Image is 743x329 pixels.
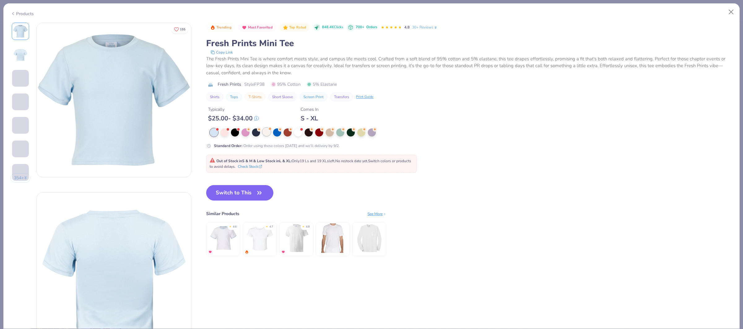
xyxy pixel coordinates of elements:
[233,225,237,229] div: 4.6
[180,28,185,31] span: 155
[207,24,235,32] button: Badge Button
[253,158,292,163] strong: & Low Stock in L & XL :
[245,250,249,254] img: trending.gif
[210,25,215,30] img: Trending sort
[206,210,239,217] div: Similar Products
[404,25,410,30] span: 4.8
[216,158,253,163] strong: Out of Stock in S & M
[282,223,311,253] img: Hanes Unisex 5.2 Oz. Comfortsoft Cotton T-Shirt
[322,25,343,30] span: 848.4K Clicks
[245,93,265,101] button: T-Shirts
[218,81,241,88] span: Fresh Prints
[12,134,13,150] img: User generated content
[206,55,732,76] div: The Fresh Prints Mini Tee is where comfort meets style, and campus life meets cool. Crafted from ...
[171,25,188,34] button: Like
[242,25,247,30] img: Most Favorited sort
[245,223,275,253] img: Bella + Canvas Ladies' Micro Ribbed Baby Tee
[366,25,377,29] span: Orders
[209,49,235,55] button: copy to clipboard
[269,225,273,229] div: 4.7
[356,25,377,30] div: 700+
[725,6,737,18] button: Close
[12,157,13,174] img: User generated content
[330,93,353,101] button: Transfers
[307,81,337,88] span: 5% Elastane
[229,225,232,227] div: ★
[283,25,288,30] img: Top Rated sort
[281,250,285,254] img: MostFav.gif
[208,106,259,113] div: Typically
[280,24,309,32] button: Badge Button
[238,164,262,169] button: Check Stock
[271,81,301,88] span: 95% Cotton
[11,11,34,17] div: Products
[367,211,386,217] div: See More
[206,93,223,101] button: Shirts
[208,115,259,122] div: $ 25.00 - $ 34.00
[412,24,438,30] a: 30+ Reviews
[306,225,310,229] div: 4.8
[356,94,373,100] div: Print Guide
[209,223,238,253] img: Fresh Prints Ringer Mini Tee
[206,185,273,201] button: Switch to This
[214,143,340,149] div: Order using these colors [DATE] and we’ll delivery by 9/2.
[238,24,276,32] button: Badge Button
[300,93,327,101] button: Screen Print
[355,223,384,253] img: Gildan Adult Ultra Cotton 6 Oz. Long-Sleeve Pocket T-Shirt
[289,26,306,29] span: Top Rated
[208,250,212,254] img: MostFav.gif
[248,26,273,29] span: Most Favorited
[214,143,242,148] strong: Standard Order :
[206,82,215,87] img: brand logo
[244,81,264,88] span: Style FP38
[206,37,732,49] div: Fresh Prints Mini Tee
[301,106,319,113] div: Comes In
[13,24,28,39] img: Front
[266,225,268,227] div: ★
[12,181,13,197] img: User generated content
[37,23,191,177] img: Front
[12,87,13,103] img: User generated content
[216,26,232,29] span: Trending
[335,158,368,163] span: No restock date yet.
[226,93,242,101] button: Tops
[12,110,13,127] img: User generated content
[13,47,28,62] img: Back
[302,225,305,227] div: ★
[11,173,31,183] button: 354+
[381,23,402,32] div: 4.8 Stars
[210,158,411,169] span: Only 19 Ls and 19 XLs left. Switch colors or products to avoid delays.
[268,93,297,101] button: Short Sleeve
[318,223,348,253] img: Los Angeles Apparel S/S Cotton-Poly Crew 3.8 Oz
[301,115,319,122] div: S - XL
